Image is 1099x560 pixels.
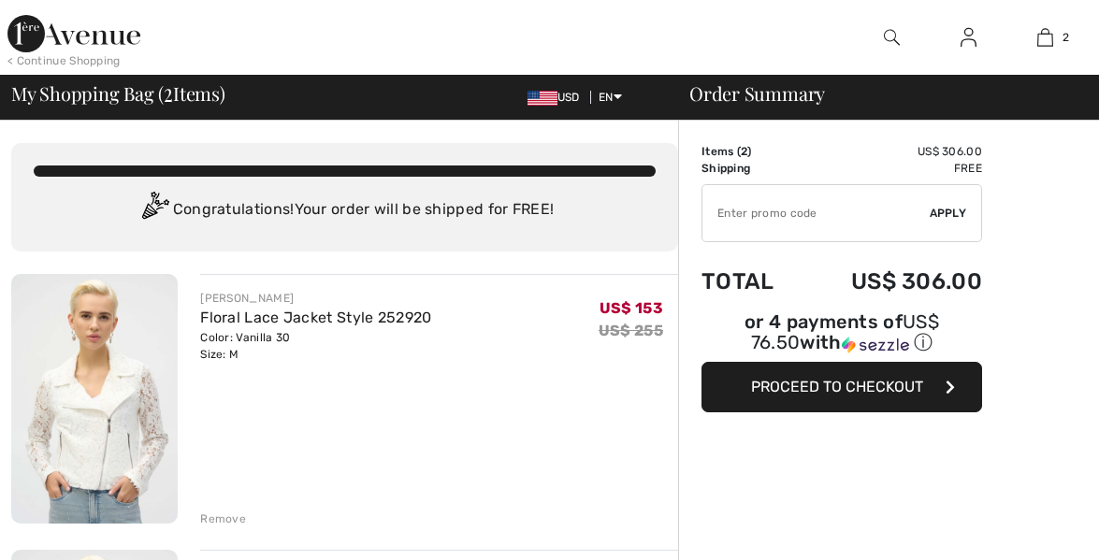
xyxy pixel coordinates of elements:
span: 2 [164,79,173,104]
img: Congratulation2.svg [136,192,173,229]
img: Floral Lace Jacket Style 252920 [11,274,178,524]
a: Sign In [946,26,991,50]
div: < Continue Shopping [7,52,121,69]
td: Free [802,160,982,177]
div: or 4 payments ofUS$ 76.50withSezzle Click to learn more about Sezzle [701,313,982,362]
div: [PERSON_NAME] [200,290,431,307]
div: Remove [200,510,246,527]
img: 1ère Avenue [7,15,140,52]
span: 2 [1063,29,1069,46]
span: USD [528,91,587,104]
td: Shipping [701,160,802,177]
span: 2 [741,145,747,158]
span: Apply [930,205,967,222]
a: Floral Lace Jacket Style 252920 [200,309,431,326]
img: My Bag [1037,26,1053,49]
s: US$ 255 [599,322,663,339]
td: Total [701,250,802,313]
div: Order Summary [667,84,1088,103]
img: Sezzle [842,337,909,353]
span: US$ 76.50 [751,310,939,353]
img: My Info [961,26,976,49]
a: 2 [1008,26,1083,49]
td: Items ( ) [701,143,802,160]
img: US Dollar [528,91,557,106]
div: Color: Vanilla 30 Size: M [200,329,431,363]
button: Proceed to Checkout [701,362,982,412]
span: EN [599,91,622,104]
div: or 4 payments of with [701,313,982,355]
img: search the website [884,26,900,49]
div: Congratulations! Your order will be shipped for FREE! [34,192,656,229]
span: US$ 153 [600,299,663,317]
td: US$ 306.00 [802,250,982,313]
input: Promo code [702,185,930,241]
td: US$ 306.00 [802,143,982,160]
span: Proceed to Checkout [751,378,923,395]
span: My Shopping Bag ( Items) [11,84,225,103]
